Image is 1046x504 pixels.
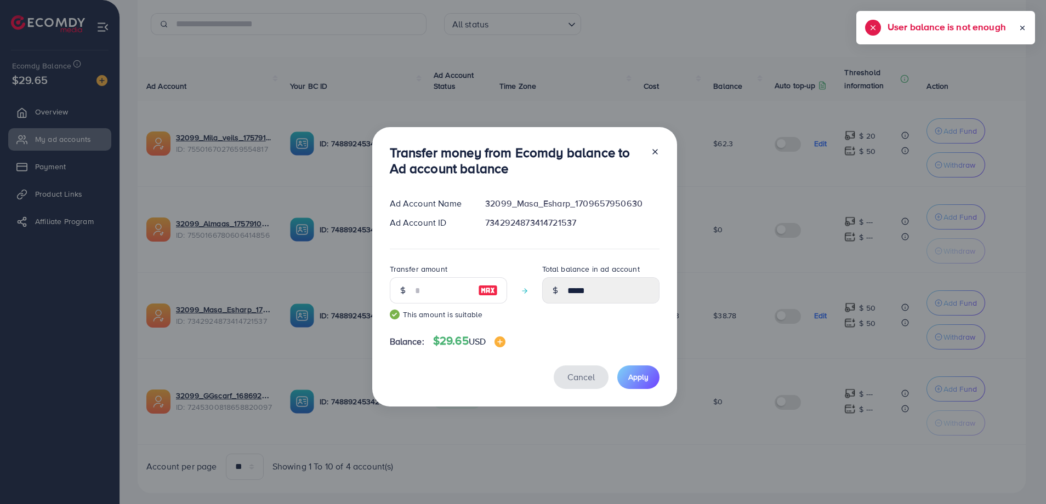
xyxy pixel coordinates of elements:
img: image [494,336,505,347]
button: Cancel [554,365,609,389]
span: USD [469,335,486,347]
small: This amount is suitable [390,309,507,320]
div: 7342924873414721537 [476,216,668,229]
button: Apply [617,365,660,389]
div: 32099_Masa_Esharp_1709657950630 [476,197,668,210]
h3: Transfer money from Ecomdy balance to Ad account balance [390,145,642,176]
h5: User balance is not enough [888,20,1006,34]
label: Total balance in ad account [542,264,640,274]
div: Ad Account Name [381,197,477,210]
div: Ad Account ID [381,216,477,229]
iframe: Chat [999,455,1038,496]
span: Apply [628,371,649,382]
img: guide [390,310,400,319]
span: Cancel [567,371,595,383]
h4: $29.65 [433,334,505,348]
span: Balance: [390,335,424,348]
label: Transfer amount [390,264,447,274]
img: image [478,284,498,297]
